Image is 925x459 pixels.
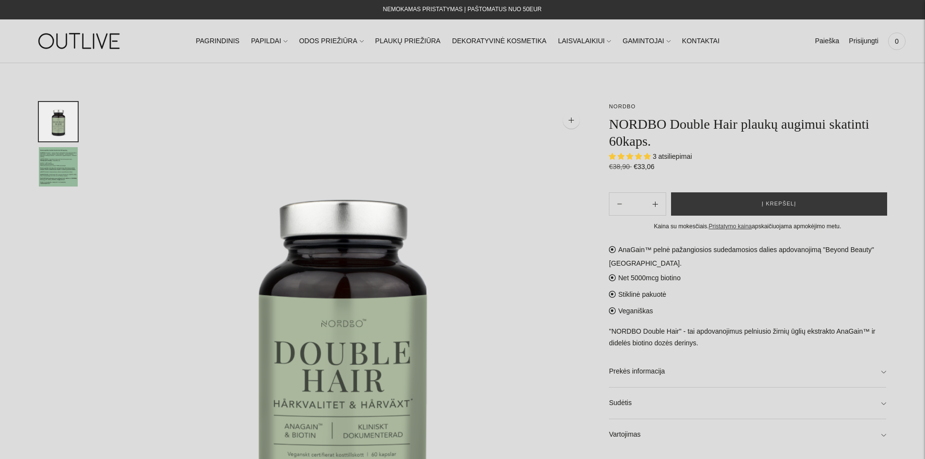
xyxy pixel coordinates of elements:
button: Translation missing: en.general.accessibility.image_thumbail [39,147,78,187]
a: GAMINTOJAI [622,31,670,52]
p: "NORDBO Double Hair" - tai apdovanojimus pelniusio žirnių ūglių ekstrakto AnaGain™ ir didelės bio... [609,326,886,349]
button: Add product quantity [609,192,630,216]
s: €38,90 [609,163,632,170]
input: Product quantity [630,197,644,211]
a: Vartojimas [609,419,886,450]
span: €33,06 [634,163,655,170]
span: 5.00 stars [609,153,653,160]
a: Prekės informacija [609,356,886,387]
a: NORDBO [609,103,636,109]
div: Kaina su mokesčiais. apskaičiuojama apmokėjimo metu. [609,221,886,232]
a: Paieška [815,31,839,52]
a: PAGRINDINIS [196,31,239,52]
span: 0 [890,34,904,48]
h1: NORDBO Double Hair plaukų augimui skatinti 60kaps. [609,116,886,150]
a: ODOS PRIEŽIŪRA [299,31,364,52]
div: AnaGain™ pelnė pažangiosios sudedamosios dalies apdovanojimą "Beyond Beauty" [GEOGRAPHIC_DATA]. N... [609,241,886,450]
a: Sudėtis [609,388,886,419]
button: Translation missing: en.general.accessibility.image_thumbail [39,102,78,141]
div: NEMOKAMAS PRISTATYMAS Į PAŠTOMATUS NUO 50EUR [383,4,542,16]
a: LAISVALAIKIUI [558,31,611,52]
span: 3 atsiliepimai [653,153,692,160]
a: Prisijungti [849,31,878,52]
a: 0 [888,31,906,52]
a: Pristatymo kaina [709,223,752,230]
button: Subtract product quantity [645,192,666,216]
span: Į krepšelį [762,199,796,209]
a: DEKORATYVINĖ KOSMETIKA [452,31,546,52]
button: Į krepšelį [671,192,887,216]
a: PLAUKŲ PRIEŽIŪRA [375,31,441,52]
a: PAPILDAI [251,31,287,52]
img: OUTLIVE [19,24,141,58]
a: KONTAKTAI [682,31,720,52]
